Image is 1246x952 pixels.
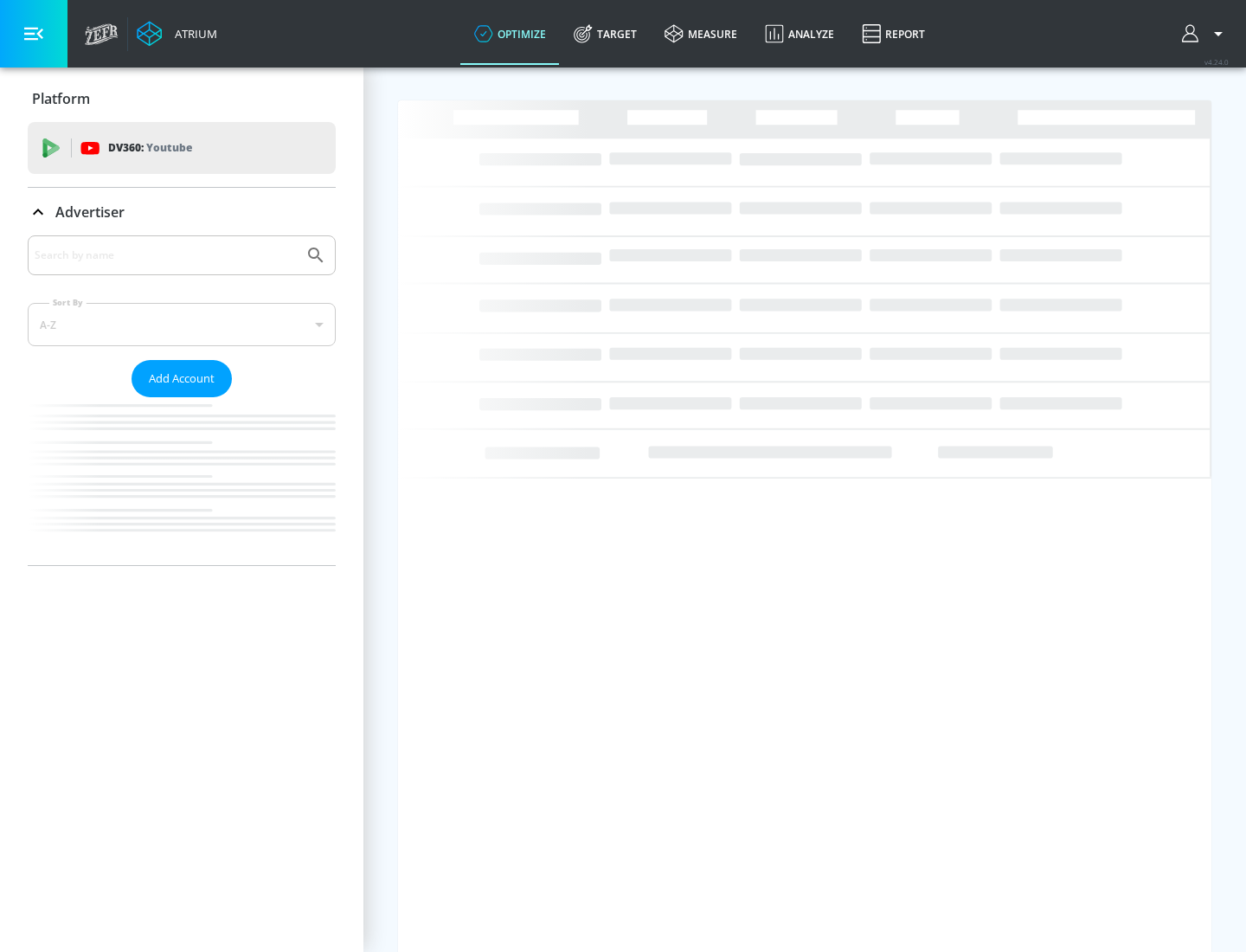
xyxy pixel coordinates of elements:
div: DV360: Youtube [28,122,336,174]
nav: list of Advertiser [28,397,336,565]
a: optimize [460,3,560,65]
a: measure [651,3,751,65]
span: v 4.24.0 [1204,57,1229,67]
div: Advertiser [28,188,336,236]
button: Add Account [132,360,232,397]
span: Add Account [149,369,215,389]
p: Platform [32,89,90,108]
p: DV360: [108,138,192,158]
a: Analyze [751,3,848,65]
label: Sort By [49,297,87,308]
p: Advertiser [55,203,125,222]
div: Atrium [168,26,217,42]
p: Youtube [146,138,192,157]
div: Advertiser [28,235,336,565]
a: Target [560,3,651,65]
a: Atrium [137,21,217,47]
div: Platform [28,74,336,123]
a: Report [848,3,939,65]
div: A-Z [28,303,336,346]
input: Search by name [35,244,297,267]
